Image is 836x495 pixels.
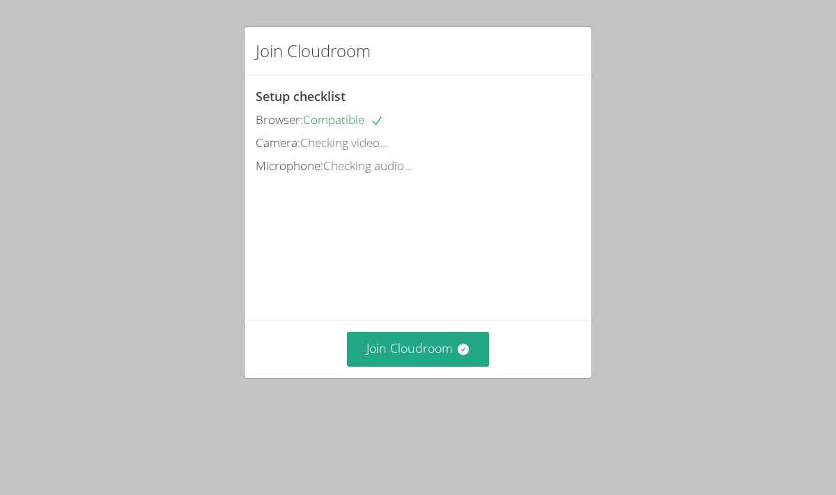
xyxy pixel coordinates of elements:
span: Microphone: [256,158,323,174]
span: Checking audio... [323,158,412,174]
span: Checking video... [300,135,388,151]
span: Camera: [256,135,300,151]
button: Join Cloudroom [347,332,490,366]
h2: Join Cloudroom [256,38,371,63]
span: Setup checklist [256,88,346,105]
span: Browser: [256,112,303,128]
span: Compatible [303,112,384,128]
